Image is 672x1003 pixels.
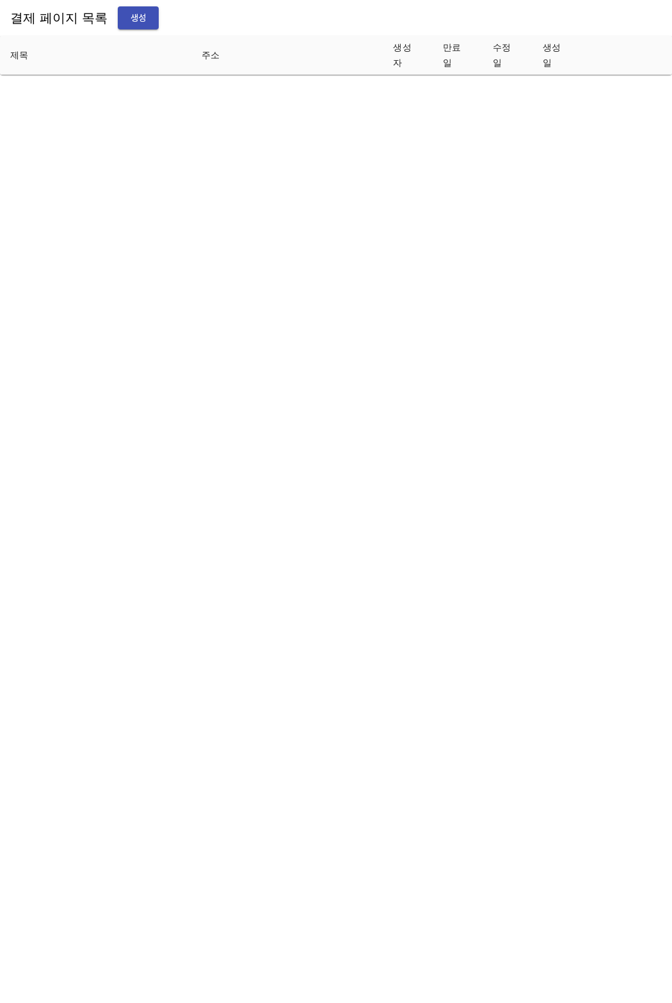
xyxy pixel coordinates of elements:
th: 생성일 [532,36,582,75]
th: 수정일 [483,36,532,75]
th: 주소 [191,36,383,75]
th: 생성자 [383,36,433,75]
h6: 결제 페이지 목록 [10,8,108,28]
span: 생성 [128,10,148,26]
th: 만료일 [433,36,483,75]
button: 생성 [118,6,159,30]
